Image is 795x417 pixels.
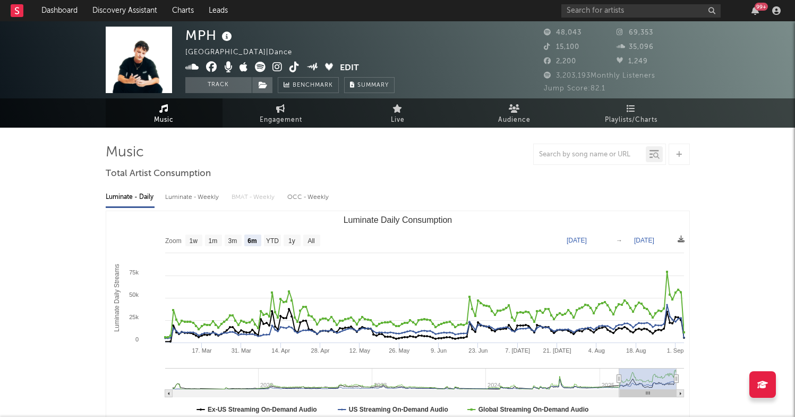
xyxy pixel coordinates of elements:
[228,237,237,245] text: 3m
[343,215,452,224] text: Luminate Daily Consumption
[468,347,488,354] text: 23. Jun
[617,44,654,51] span: 35,096
[391,114,405,127] span: Live
[185,27,235,44] div: MPH
[626,347,646,354] text: 18. Aug
[666,347,683,354] text: 1. Sep
[165,188,221,206] div: Luminate - Weekly
[129,314,139,320] text: 25k
[185,46,304,59] div: [GEOGRAPHIC_DATA] | Dance
[106,168,211,180] span: Total Artist Consumption
[208,237,217,245] text: 1m
[307,237,314,245] text: All
[348,406,448,413] text: US Streaming On-Demand Audio
[616,237,622,244] text: →
[634,237,654,244] text: [DATE]
[617,58,648,65] span: 1,249
[544,72,655,79] span: 3,203,193 Monthly Listeners
[260,114,302,127] span: Engagement
[751,6,759,15] button: 99+
[344,77,395,93] button: Summary
[106,98,223,128] a: Music
[544,58,576,65] span: 2,200
[755,3,768,11] div: 99 +
[567,237,587,244] text: [DATE]
[129,269,139,276] text: 75k
[543,347,571,354] text: 21. [DATE]
[544,85,605,92] span: Jump Score: 82.1
[339,98,456,128] a: Live
[189,237,198,245] text: 1w
[349,347,370,354] text: 12. May
[135,336,138,343] text: 0
[208,406,317,413] text: Ex-US Streaming On-Demand Audio
[431,347,447,354] text: 9. Jun
[588,347,604,354] text: 4. Aug
[288,237,295,245] text: 1y
[456,98,573,128] a: Audience
[293,79,333,92] span: Benchmark
[311,347,329,354] text: 28. Apr
[231,347,251,354] text: 31. Mar
[223,98,339,128] a: Engagement
[389,347,410,354] text: 26. May
[478,406,588,413] text: Global Streaming On-Demand Audio
[287,188,330,206] div: OCC - Weekly
[544,44,579,51] span: 15,100
[129,291,139,298] text: 50k
[605,114,657,127] span: Playlists/Charts
[357,82,389,88] span: Summary
[247,237,257,245] text: 6m
[561,4,721,18] input: Search for artists
[505,347,530,354] text: 7. [DATE]
[534,151,646,159] input: Search by song name or URL
[192,347,212,354] text: 17. Mar
[498,114,531,127] span: Audience
[340,62,359,75] button: Edit
[113,264,120,331] text: Luminate Daily Streams
[106,188,155,206] div: Luminate - Daily
[573,98,690,128] a: Playlists/Charts
[271,347,290,354] text: 14. Apr
[617,29,653,36] span: 69,353
[278,77,339,93] a: Benchmark
[185,77,252,93] button: Track
[266,237,278,245] text: YTD
[165,237,182,245] text: Zoom
[154,114,174,127] span: Music
[544,29,582,36] span: 48,043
